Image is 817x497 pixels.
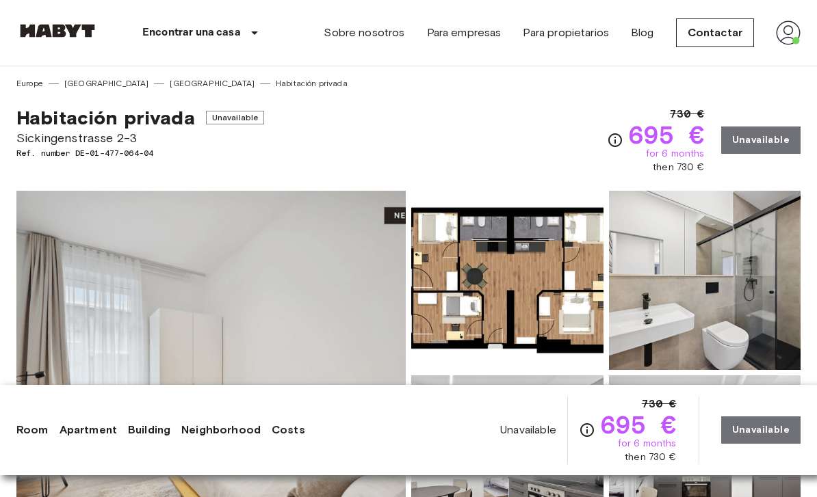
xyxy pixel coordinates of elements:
[676,18,754,47] a: Contactar
[579,422,595,438] svg: Check cost overview for full price breakdown. Please note that discounts apply to new joiners onl...
[670,106,705,122] span: 730 €
[653,161,705,174] span: then 730 €
[642,396,677,412] span: 730 €
[16,24,99,38] img: Habyt
[523,25,609,41] a: Para propietarios
[646,147,705,161] span: for 6 months
[324,25,404,41] a: Sobre nosotros
[16,77,43,90] a: Europe
[601,412,677,437] span: 695 €
[60,422,117,438] a: Apartment
[276,77,348,90] a: Habitación privada
[411,191,604,370] img: Picture of unit DE-01-477-064-04
[631,25,654,41] a: Blog
[776,21,801,45] img: avatar
[618,437,677,451] span: for 6 months
[16,422,49,438] a: Room
[607,132,623,148] svg: Check cost overview for full price breakdown. Please note that discounts apply to new joiners onl...
[427,25,502,41] a: Para empresas
[16,106,195,129] span: Habitación privada
[142,25,241,41] p: Encontrar una casa
[64,77,149,90] a: [GEOGRAPHIC_DATA]
[206,111,265,124] span: Unavailable
[500,422,556,438] span: Unavailable
[272,422,305,438] a: Costs
[181,422,261,438] a: Neighborhood
[170,77,255,90] a: [GEOGRAPHIC_DATA]
[128,422,170,438] a: Building
[16,147,264,159] span: Ref. number DE-01-477-064-04
[629,122,705,147] span: 695 €
[609,191,801,370] img: Picture of unit DE-01-477-064-04
[16,129,264,147] span: Sickingenstrasse 2-3
[625,451,677,464] span: then 730 €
